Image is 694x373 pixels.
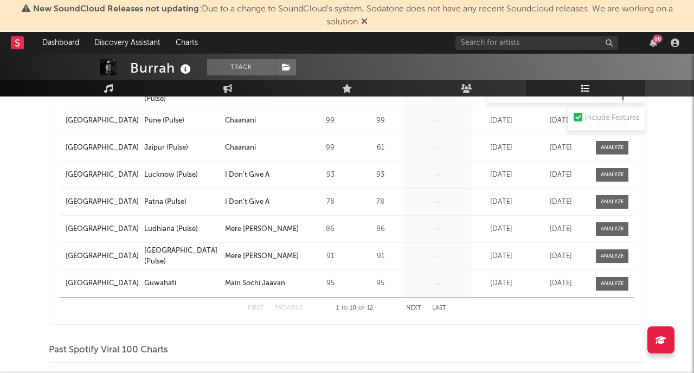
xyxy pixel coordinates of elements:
div: 78 [306,197,355,208]
button: Track [207,59,275,75]
input: Search for artists [455,36,618,50]
div: Chaanani [225,143,256,153]
a: Mere [PERSON_NAME] [225,224,300,235]
div: [DATE] [474,143,528,153]
span: of [358,306,365,311]
div: [DATE] [474,251,528,262]
a: Dashboard [35,32,87,54]
div: Include Features [585,112,639,125]
div: 61 [360,143,401,153]
div: 95 [360,278,401,289]
div: [DATE] [534,170,588,181]
a: Jaipur (Pulse) [144,143,220,153]
div: Mere [PERSON_NAME] [225,224,299,235]
div: Patna (Pulse) [144,197,187,208]
span: : Due to a change to SoundCloud's system, Sodatone does not have any recent Soundcloud releases. ... [33,5,673,27]
div: 88 [653,35,663,43]
a: Patna (Pulse) [144,197,220,208]
span: New SoundCloud Releases not updating [33,5,199,14]
div: Burrah [130,59,194,77]
a: Ludhiana (Pulse) [144,224,220,235]
div: 93 [360,170,401,181]
button: Last [432,305,446,311]
a: Guwahati [144,278,220,289]
div: [DATE] [534,278,588,289]
div: Jaipur (Pulse) [144,143,188,153]
div: [DATE] [474,170,528,181]
div: 91 [306,251,355,262]
div: 91 [360,251,401,262]
div: [DATE] [534,143,588,153]
a: Mere [PERSON_NAME] [225,251,300,262]
div: 1 10 12 [325,302,384,315]
span: to [341,306,348,311]
div: 95 [306,278,355,289]
button: Previous [274,305,303,311]
div: I Don't Give A [225,170,269,181]
a: [GEOGRAPHIC_DATA] [66,278,139,289]
div: Guwahati [144,278,176,289]
a: I Don't Give A [225,170,300,181]
a: [GEOGRAPHIC_DATA] [66,197,139,208]
a: [GEOGRAPHIC_DATA] [66,224,139,235]
div: Main Sochi Jaavan [225,278,285,289]
div: [DATE] [474,115,528,126]
div: [DATE] [534,115,588,126]
button: 88 [650,38,657,47]
div: [DATE] [474,278,528,289]
span: Dismiss [361,18,368,27]
a: [GEOGRAPHIC_DATA] [66,143,139,153]
div: Ludhiana (Pulse) [144,224,198,235]
a: Lucknow (Pulse) [144,170,220,181]
div: 86 [306,224,355,235]
div: 86 [360,224,401,235]
a: Chaanani [225,143,300,153]
a: Chaanani [225,115,300,126]
div: [DATE] [474,197,528,208]
a: I Don't Give A [225,197,300,208]
div: Chaanani [225,115,256,126]
div: 99 [306,143,355,153]
span: Past Spotify Viral 100 Charts [49,344,168,357]
div: Lucknow (Pulse) [144,170,198,181]
a: [GEOGRAPHIC_DATA] (Pulse) [144,246,220,267]
div: 99 [306,115,355,126]
a: Discovery Assistant [87,32,168,54]
a: Main Sochi Jaavan [225,278,300,289]
div: 78 [360,197,401,208]
div: Pune (Pulse) [144,115,184,126]
div: 99 [360,115,401,126]
div: 93 [306,170,355,181]
button: Next [406,305,421,311]
div: [DATE] [534,197,588,208]
div: [DATE] [534,224,588,235]
div: [DATE] [474,224,528,235]
a: Charts [168,32,205,54]
div: [DATE] [534,251,588,262]
a: [GEOGRAPHIC_DATA] [66,170,139,181]
a: [GEOGRAPHIC_DATA] [66,251,139,262]
div: Mere [PERSON_NAME] [225,251,299,262]
a: [GEOGRAPHIC_DATA] [66,115,139,126]
div: I Don't Give A [225,197,269,208]
button: First [248,305,264,311]
a: Pune (Pulse) [144,115,220,126]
